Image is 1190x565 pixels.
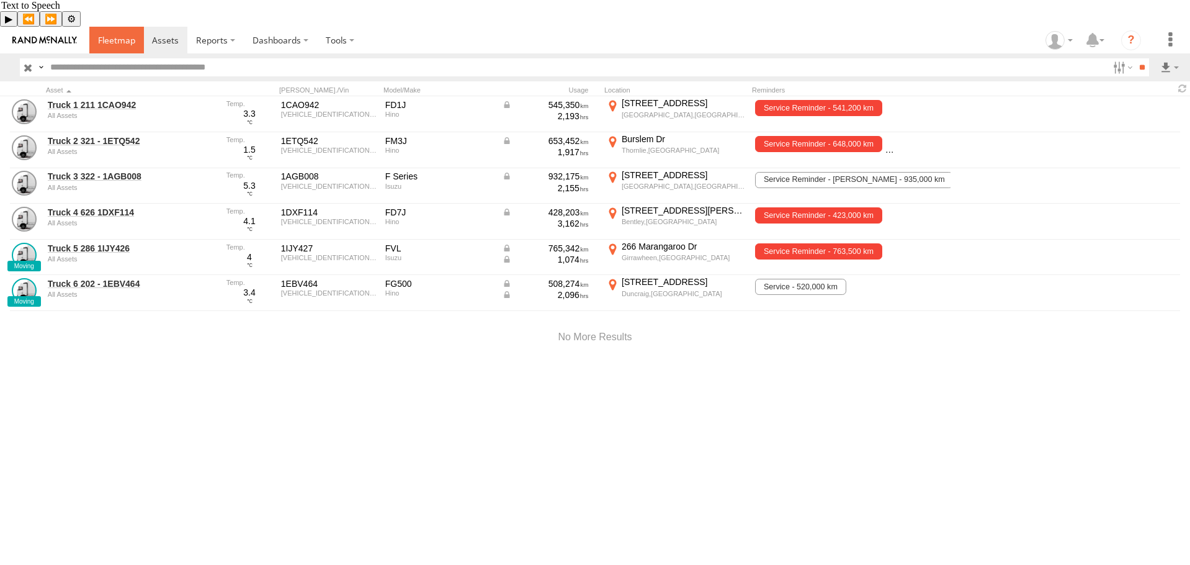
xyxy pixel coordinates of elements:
[502,243,589,254] div: Data from Vehicle CANbus
[226,171,272,197] div: 5.3
[48,278,218,289] a: Truck 6 202 - 1EBV464
[281,99,377,111] div: 1CAO942
[604,169,747,203] label: Click to View Current Location
[48,148,218,155] div: undefined
[48,135,218,147] a: Truck 2 321 - 1ETQ542
[48,184,218,191] div: undefined
[17,11,40,27] button: Previous
[48,219,218,227] div: undefined
[1081,27,1108,53] label: Notifications
[385,278,493,289] div: FG500
[385,183,493,190] div: Isuzu
[622,133,745,145] div: Burslem Dr
[604,133,747,167] label: Click to View Current Location
[755,243,882,260] span: Service Reminder - 763,500 km
[752,86,951,94] div: Reminders
[755,172,953,188] span: Service Reminder - Mitch - 935,000 km
[622,241,745,252] div: 266 Marangaroo Dr
[12,36,77,45] img: rand-logo.svg
[281,171,377,182] div: 1AGB008
[46,86,220,94] div: Click to Sort
[385,135,493,147] div: FM3J
[604,205,747,238] label: Click to View Current Location
[281,278,377,289] div: 1EBV464
[604,276,747,310] label: Click to View Current Location
[226,135,272,162] div: 1.5
[385,254,493,261] div: Isuzu
[385,289,493,297] div: Hino
[885,136,1012,152] span: Service Reminder - 648,000 km
[622,111,745,119] div: [GEOGRAPHIC_DATA],[GEOGRAPHIC_DATA]
[1121,30,1141,50] i: ?
[48,243,218,254] a: Truck 5 286 1IJY426
[622,217,745,226] div: Bentley,[GEOGRAPHIC_DATA]
[40,11,62,27] button: Forward
[502,99,589,111] div: Data from Vehicle CANbus
[622,253,745,262] div: Girrawheen,[GEOGRAPHIC_DATA]
[385,111,493,118] div: Hino
[281,183,377,190] div: JALDSR33MW3000020
[12,135,37,160] a: View Asset Details
[36,58,46,76] label: Search Query
[755,279,846,295] span: Service - 520,000 km
[1041,31,1077,50] div: Julian Wright
[502,278,589,289] div: Data from Vehicle CANbus
[12,99,37,124] a: View Asset Details
[385,171,493,182] div: F Series
[500,86,599,94] div: Usage
[502,135,589,147] div: Data from Vehicle CANbus
[502,289,589,301] div: Data from Vehicle CANbus
[622,276,745,287] div: [STREET_ADDRESS]
[281,218,377,225] div: JHDFD7JJPMXXX1017
[385,99,493,111] div: FD1J
[755,207,882,224] span: Service Reminder - 423,000 km
[48,112,218,119] div: undefined
[502,218,589,229] div: 3,162
[1175,83,1190,94] span: Refresh
[281,111,377,118] div: JHDFD1JLPXXX11345
[62,11,81,27] button: Settings
[279,86,378,94] div: [PERSON_NAME]./Vin
[12,171,37,196] a: View Asset Details
[48,99,218,111] a: Truck 1 211 1CAO942
[48,291,218,298] div: undefined
[385,207,493,218] div: FD7J
[12,243,37,268] a: View Asset Details
[385,218,493,225] div: Hino
[502,147,589,158] div: 1,917
[502,111,589,122] div: 2,193
[1112,27,1150,53] a: ?
[622,182,745,191] div: [GEOGRAPHIC_DATA],[GEOGRAPHIC_DATA]
[385,243,493,254] div: FVL
[12,278,37,303] a: View Asset Details
[281,289,377,297] div: JHDFG8JPMXXX10109
[1159,58,1180,76] label: Export results as...
[226,99,272,126] div: 3.3
[48,207,218,218] a: Truck 4 626 1DXF114
[755,136,882,152] span: Service Reminder - 648,000 km
[281,243,377,254] div: 1IJY427
[48,171,218,182] a: Truck 3 322 - 1AGB008
[622,289,745,298] div: Duncraig,[GEOGRAPHIC_DATA]
[604,97,747,131] label: Click to View Current Location
[502,171,589,182] div: Data from Vehicle CANbus
[226,207,272,233] div: 4.1
[226,243,272,269] div: 4
[12,207,37,232] a: View Asset Details
[622,205,745,216] div: [STREET_ADDRESS][PERSON_NAME]
[604,241,747,274] label: Click to View Current Location
[502,183,589,194] div: 2,155
[1108,58,1135,76] label: Search Filter Options
[502,254,589,265] div: Data from Vehicle CANbus
[226,278,272,305] div: 3.4
[383,86,495,94] div: Model/Make
[281,207,377,218] div: 1DXF114
[502,207,589,218] div: Data from Vehicle CANbus
[1156,27,1184,53] label: System Management
[604,86,747,94] div: Location
[622,97,745,109] div: [STREET_ADDRESS]
[281,135,377,147] div: 1ETQ542
[622,146,745,155] div: Thornlie,[GEOGRAPHIC_DATA]
[281,254,377,261] div: JALFVM34W87000283
[755,100,882,116] span: Service Reminder - 541,200 km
